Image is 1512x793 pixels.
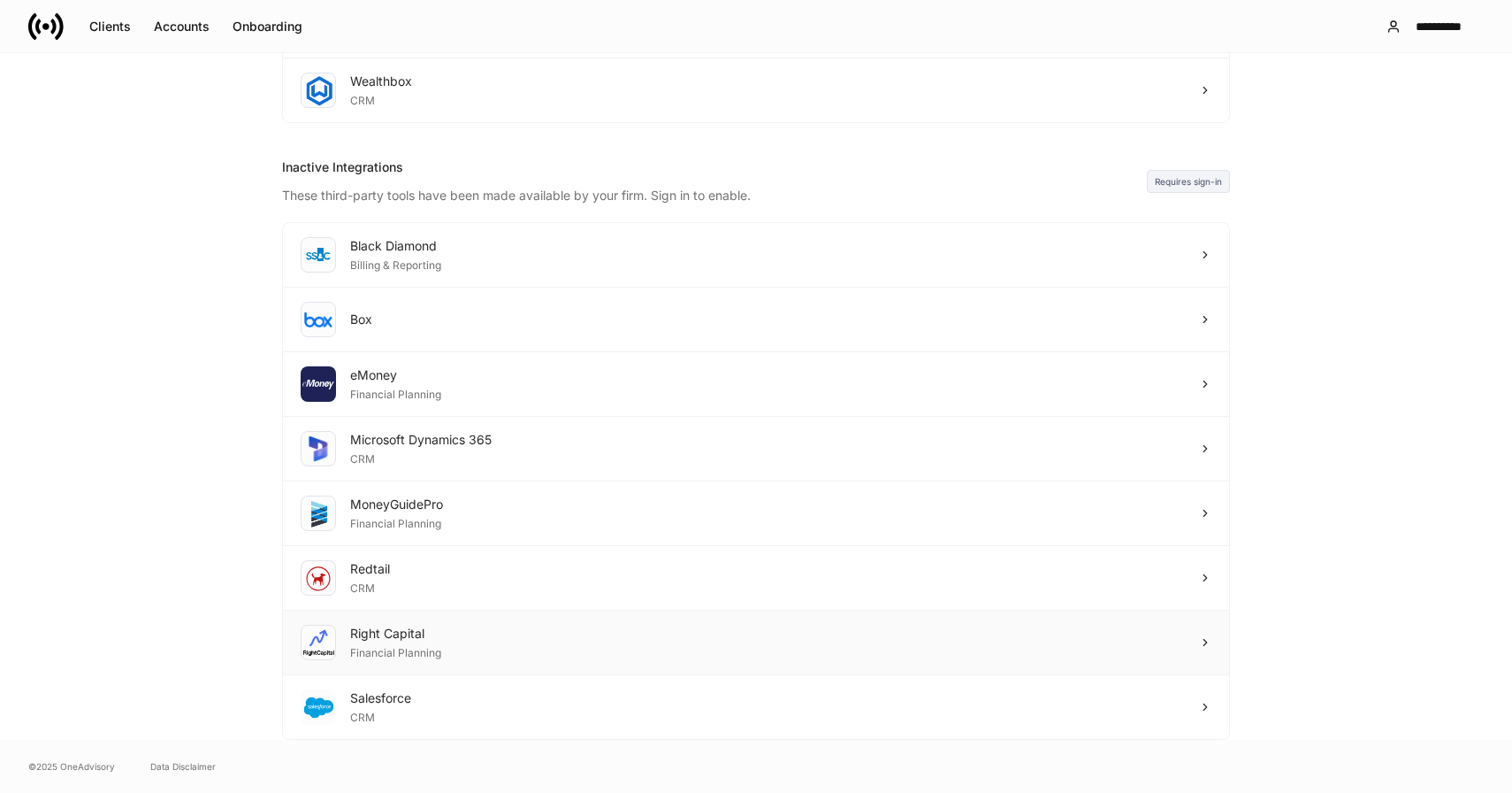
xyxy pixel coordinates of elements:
div: Financial Planning [350,643,441,660]
div: Financial Planning [350,513,443,531]
button: Accounts [142,12,221,41]
img: sIOyOZvWb5kUEAwh5D03bPzsWHrUXBSdsWHDhg8Ma8+nBQBvlija69eFAv+snJUCyn8AqO+ElBnIpgMAAAAASUVORK5CYII= [304,435,332,463]
span: © 2025 OneAdvisory [28,759,115,774]
div: Right Capital [350,625,441,643]
div: CRM [350,578,390,596]
div: Microsoft Dynamics 365 [350,431,492,449]
img: oYqM9ojoZLfzCHUefNbBcWHcyDPbQKagtYciMC8pFl3iZXy3dU33Uwy+706y+0q2uJ1ghNQf2OIHrSh50tUd9HaB5oMc62p0G... [304,312,332,327]
div: Accounts [154,18,210,35]
div: Onboarding [233,18,302,35]
div: Wealthbox [350,73,412,90]
div: Billing & Reporting [350,255,441,273]
button: Onboarding [221,12,314,41]
div: Inactive Integrations [282,158,1147,176]
div: CRM [350,90,412,108]
a: Data Disclaimer [150,759,216,774]
div: Salesforce [350,689,411,707]
div: These third-party tools have been made available by your firm. Sign in to enable. [282,176,1147,204]
button: Clients [78,12,142,41]
div: Clients [89,18,131,35]
div: Black Diamond [350,237,441,255]
div: Requires sign-in [1147,170,1230,193]
div: MoneyGuidePro [350,496,443,513]
div: eMoney [350,366,441,384]
div: CRM [350,707,411,725]
div: Financial Planning [350,384,441,402]
div: Box [350,311,372,328]
div: Redtail [350,560,390,578]
div: CRM [350,449,492,466]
